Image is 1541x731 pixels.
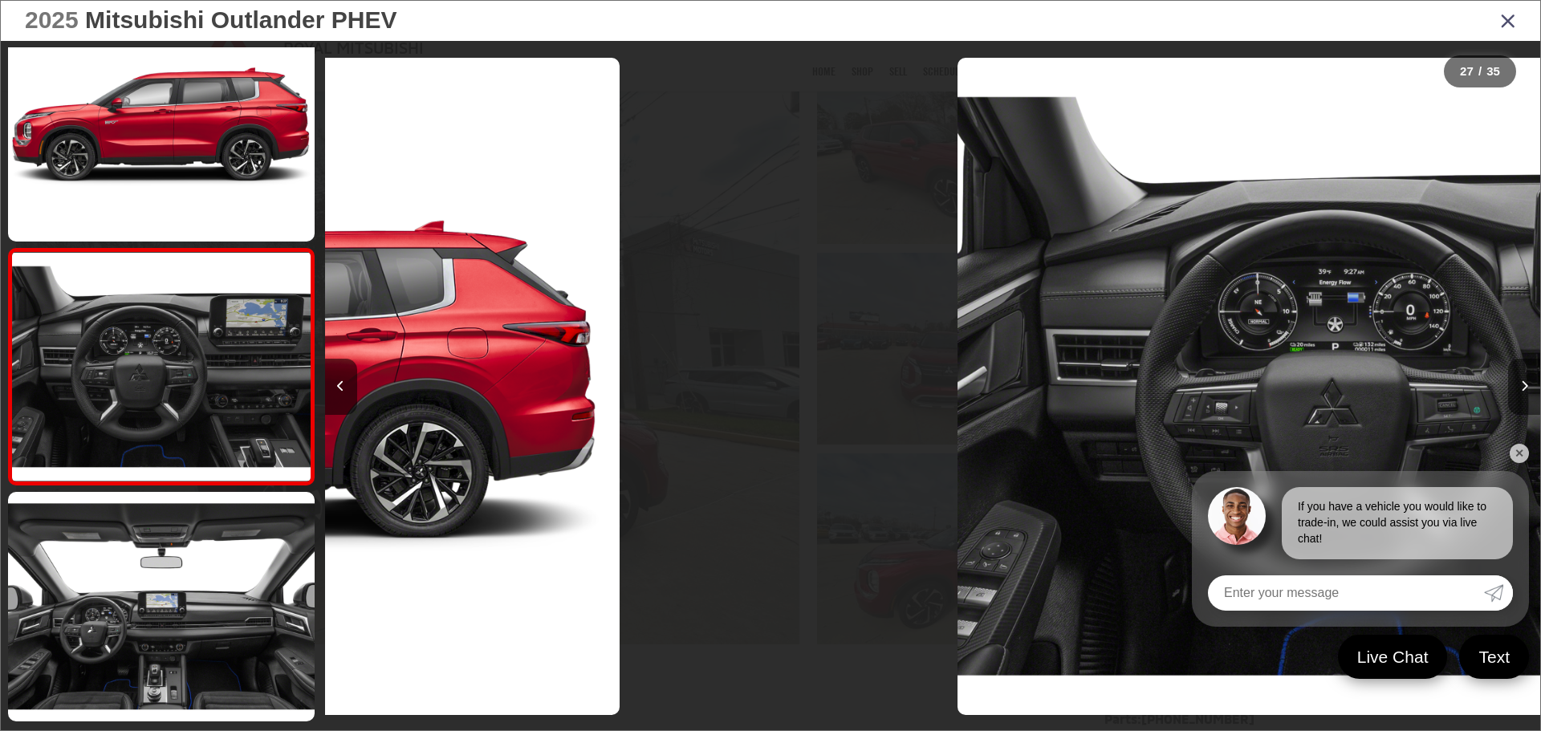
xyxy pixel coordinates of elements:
button: Previous image [325,359,357,415]
i: Close gallery [1500,10,1516,30]
span: Mitsubishi Outlander PHEV [85,6,396,33]
img: 2025 Mitsubishi Outlander PHEV SE [5,10,317,244]
span: Text [1470,646,1518,668]
span: 27 [1460,64,1474,78]
span: 2025 [25,6,79,33]
input: Enter your message [1208,575,1484,611]
a: Live Chat [1338,635,1448,679]
span: 35 [1486,64,1500,78]
a: Text [1459,635,1529,679]
span: / [1477,66,1483,77]
button: Next image [1508,359,1540,415]
a: Submit [1484,575,1513,611]
span: Live Chat [1349,646,1437,668]
img: 2025 Mitsubishi Outlander PHEV SE [5,489,317,724]
img: Agent profile photo [1208,487,1266,545]
div: If you have a vehicle you would like to trade-in, we could assist you via live chat! [1282,487,1513,559]
img: 2025 Mitsubishi Outlander PHEV SE [9,253,313,481]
